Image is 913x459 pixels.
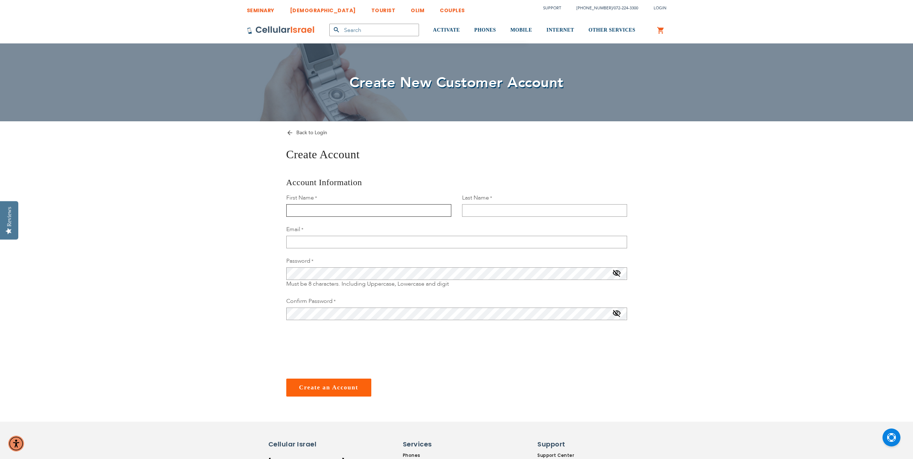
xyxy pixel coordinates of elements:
[433,17,460,44] a: ACTIVATE
[371,2,396,15] a: TOURIST
[286,280,449,288] span: Must be 8 characters. Including Uppercase, Lowercase and digit
[349,73,564,93] span: Create New Customer Account
[576,5,612,11] a: [PHONE_NUMBER]
[543,5,561,11] a: Support
[433,27,460,33] span: ACTIVATE
[614,5,638,11] a: 072-224-3300
[286,379,371,397] button: Create an Account
[6,207,13,226] div: Reviews
[247,2,274,15] a: SEMINARY
[462,194,489,202] span: Last Name
[286,225,300,233] span: Email
[588,27,635,33] span: OTHER SERVICES
[440,2,465,15] a: COUPLES
[286,148,360,161] span: Create Account
[537,440,580,449] h6: Support
[299,384,358,391] span: Create an Account
[286,257,310,265] span: Password
[403,452,468,459] a: Phones
[286,177,627,188] h3: Account Information
[654,5,667,11] span: Login
[268,440,329,449] h6: Cellular Israel
[286,204,451,217] input: First Name
[286,236,627,248] input: Email
[411,2,424,15] a: OLIM
[546,27,574,33] span: INTERNET
[546,17,574,44] a: INTERNET
[474,17,496,44] a: PHONES
[247,26,315,34] img: Cellular Israel Logo
[329,24,419,36] input: Search
[462,204,627,217] input: Last Name
[286,297,333,305] span: Confirm Password
[474,27,496,33] span: PHONES
[290,2,356,15] a: [DEMOGRAPHIC_DATA]
[403,440,464,449] h6: Services
[510,17,532,44] a: MOBILE
[588,17,635,44] a: OTHER SERVICES
[510,27,532,33] span: MOBILE
[296,129,327,136] span: Back to Login
[286,334,395,362] iframe: reCAPTCHA
[286,194,314,202] span: First Name
[286,129,327,136] a: Back to Login
[569,3,638,13] li: /
[8,436,24,451] div: Accessibility Menu
[537,452,584,459] a: Support Center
